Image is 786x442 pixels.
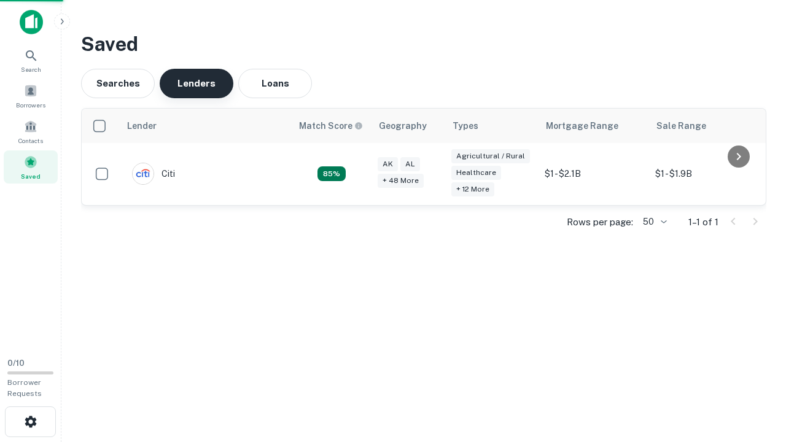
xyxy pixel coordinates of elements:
[132,163,175,185] div: Citi
[21,171,41,181] span: Saved
[160,69,233,98] button: Lenders
[378,157,398,171] div: AK
[4,79,58,112] a: Borrowers
[16,100,45,110] span: Borrowers
[688,215,718,230] p: 1–1 of 1
[649,109,760,143] th: Sale Range
[725,344,786,403] iframe: Chat Widget
[18,136,43,145] span: Contacts
[656,118,706,133] div: Sale Range
[127,118,157,133] div: Lender
[7,378,42,398] span: Borrower Requests
[81,69,155,98] button: Searches
[299,119,360,133] h6: Match Score
[21,64,41,74] span: Search
[120,109,292,143] th: Lender
[451,149,530,163] div: Agricultural / Rural
[539,143,649,205] td: $1 - $2.1B
[638,213,669,231] div: 50
[372,109,445,143] th: Geography
[299,119,363,133] div: Capitalize uses an advanced AI algorithm to match your search with the best lender. The match sco...
[4,115,58,148] a: Contacts
[317,166,346,181] div: Capitalize uses an advanced AI algorithm to match your search with the best lender. The match sco...
[4,150,58,184] a: Saved
[445,109,539,143] th: Types
[649,143,760,205] td: $1 - $1.9B
[400,157,420,171] div: AL
[567,215,633,230] p: Rows per page:
[451,166,501,180] div: Healthcare
[4,44,58,77] a: Search
[292,109,372,143] th: Capitalize uses an advanced AI algorithm to match your search with the best lender. The match sco...
[238,69,312,98] button: Loans
[20,10,43,34] img: capitalize-icon.png
[451,182,494,196] div: + 12 more
[539,109,649,143] th: Mortgage Range
[379,118,427,133] div: Geography
[546,118,618,133] div: Mortgage Range
[453,118,478,133] div: Types
[133,163,154,184] img: picture
[7,359,25,368] span: 0 / 10
[378,174,424,188] div: + 48 more
[81,29,766,59] h3: Saved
